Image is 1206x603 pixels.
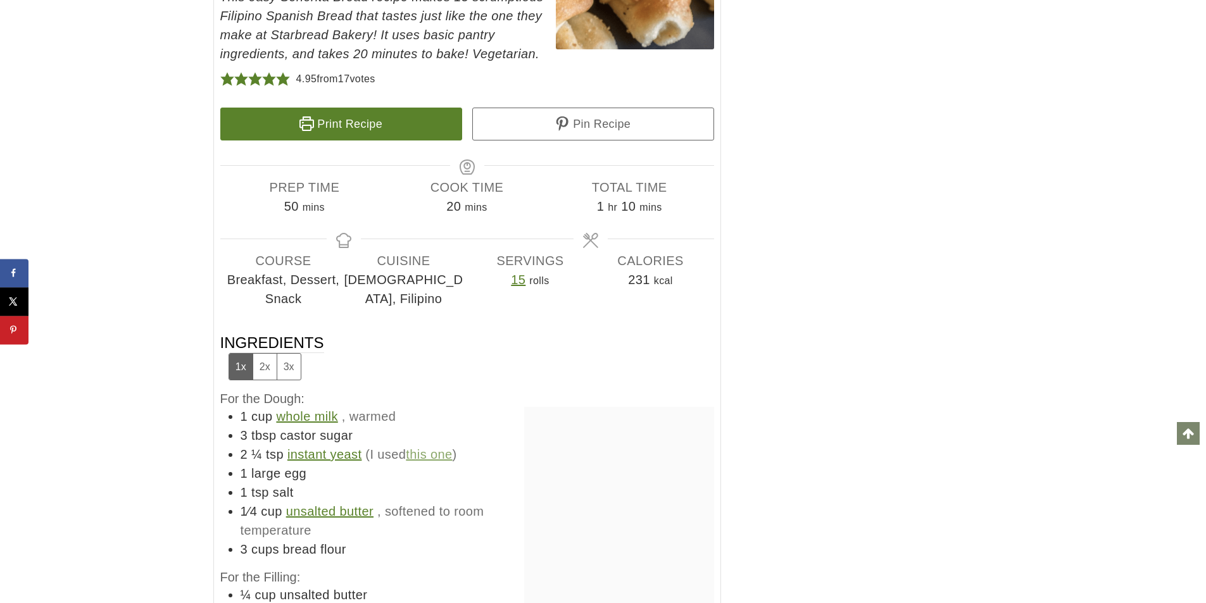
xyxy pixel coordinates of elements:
[220,392,305,406] span: For the Dough:
[251,466,280,480] span: large
[251,485,269,499] span: tsp
[1177,422,1200,445] a: Scroll to top
[470,251,591,270] span: Servings
[220,570,301,584] span: For the Filling:
[406,447,452,461] a: this one
[654,275,673,286] span: kcal
[365,447,456,461] span: (I used )
[342,409,396,423] span: , warmed
[465,202,487,213] span: mins
[597,199,605,213] span: 1
[241,588,251,602] span: ¼
[220,108,462,140] a: Print Recipe
[277,354,301,380] button: Adjust servings by 3x
[276,409,337,423] a: whole milk
[303,202,325,213] span: mins
[286,504,374,518] a: unsalted butter
[266,447,284,461] span: tsp
[261,504,282,518] span: cup
[628,273,650,287] span: 231
[255,588,276,602] span: cup
[241,504,258,518] span: 1⁄4
[223,178,386,197] span: Prep Time
[284,199,299,213] span: 50
[229,354,253,380] button: Adjust servings by 1x
[511,273,525,287] a: Adjust recipe servings
[287,447,362,461] a: instant yeast
[220,333,324,380] span: Ingredients
[446,199,461,213] span: 20
[296,73,317,84] span: 4.95
[591,251,711,270] span: Calories
[296,70,375,89] div: from votes
[234,70,248,89] span: Rate this recipe 2 out of 5 stars
[548,178,711,197] span: Total Time
[241,485,248,499] span: 1
[472,108,714,140] a: Pin Recipe
[241,466,248,480] span: 1
[223,251,344,270] span: Course
[220,70,234,89] span: Rate this recipe 1 out of 5 stars
[344,270,464,308] span: [DEMOGRAPHIC_DATA], Filipino
[280,588,367,602] span: unsalted butter
[280,428,353,442] span: castor sugar
[248,70,262,89] span: Rate this recipe 3 out of 5 stars
[251,428,276,442] span: tbsp
[241,447,263,461] span: 2 ¼
[241,428,248,442] span: 3
[276,70,290,89] span: Rate this recipe 5 out of 5 stars
[284,466,306,480] span: egg
[529,275,549,286] span: rolls
[338,73,350,84] span: 17
[241,409,248,423] span: 1
[251,542,279,556] span: cups
[621,199,636,213] span: 10
[253,354,277,380] button: Adjust servings by 2x
[608,202,617,213] span: hr
[251,409,272,423] span: cup
[223,270,344,308] span: Breakfast, Dessert, Snack
[283,542,346,556] span: bread flour
[344,251,464,270] span: Cuisine
[386,178,548,197] span: Cook Time
[639,202,662,213] span: mins
[262,70,276,89] span: Rate this recipe 4 out of 5 stars
[273,485,294,499] span: salt
[241,542,248,556] span: 3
